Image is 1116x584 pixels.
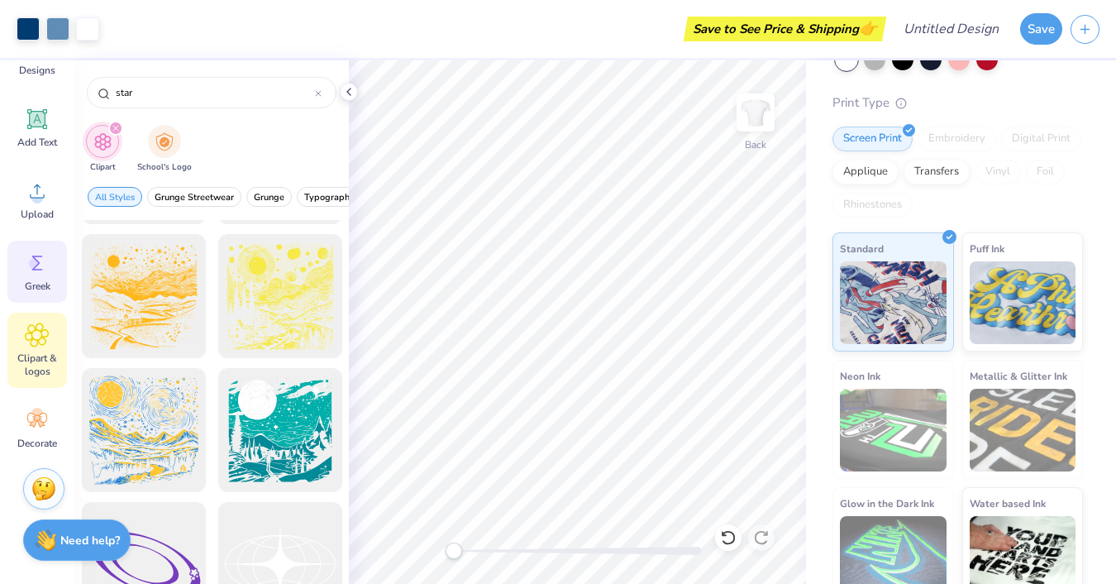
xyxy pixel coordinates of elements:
[137,161,192,174] span: School's Logo
[304,191,355,203] span: Typography
[25,280,50,293] span: Greek
[95,191,135,203] span: All Styles
[840,240,884,257] span: Standard
[90,161,116,174] span: Clipart
[739,96,772,129] img: Back
[840,389,947,472] img: Neon Ink
[19,64,55,77] span: Designs
[890,12,1012,45] input: Untitled Design
[137,125,192,174] div: filter for School's Logo
[114,84,315,101] input: Try "Stars"
[840,495,934,512] span: Glow in the Dark Ink
[970,240,1004,257] span: Puff Ink
[918,127,996,151] div: Embroidery
[246,187,292,207] button: filter button
[254,191,284,203] span: Grunge
[975,160,1021,184] div: Vinyl
[840,261,947,344] img: Standard
[1020,13,1062,45] button: Save
[970,261,1076,344] img: Puff Ink
[10,352,64,378] span: Clipart & logos
[745,137,766,152] div: Back
[970,367,1067,385] span: Metallic & Glitter Ink
[17,437,57,450] span: Decorate
[840,367,880,385] span: Neon Ink
[86,125,119,174] div: filter for Clipart
[60,533,120,548] strong: Need help?
[155,132,174,151] img: School's Logo Image
[155,191,234,203] span: Grunge Streetwear
[147,187,241,207] button: filter button
[832,127,913,151] div: Screen Print
[137,125,192,174] button: filter button
[832,93,1083,112] div: Print Type
[86,125,119,174] button: filter button
[21,208,54,221] span: Upload
[93,132,112,151] img: Clipart Image
[688,17,882,41] div: Save to See Price & Shipping
[297,187,362,207] button: filter button
[904,160,970,184] div: Transfers
[832,193,913,218] div: Rhinestones
[88,187,142,207] button: filter button
[970,495,1046,512] span: Water based Ink
[832,160,899,184] div: Applique
[446,543,462,559] div: Accessibility label
[970,389,1076,472] img: Metallic & Glitter Ink
[17,136,57,149] span: Add Text
[859,18,877,38] span: 👉
[1026,160,1065,184] div: Foil
[1001,127,1081,151] div: Digital Print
